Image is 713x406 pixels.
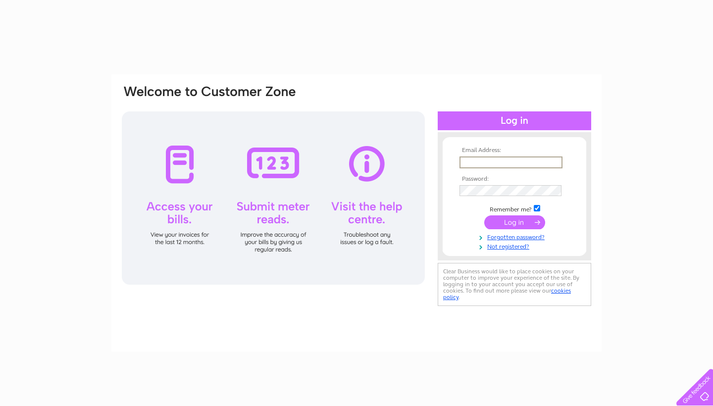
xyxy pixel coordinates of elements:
[459,241,572,251] a: Not registered?
[438,263,591,306] div: Clear Business would like to place cookies on your computer to improve your experience of the sit...
[443,287,571,301] a: cookies policy
[459,232,572,241] a: Forgotten password?
[457,203,572,213] td: Remember me?
[457,147,572,154] th: Email Address:
[484,215,545,229] input: Submit
[457,176,572,183] th: Password:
